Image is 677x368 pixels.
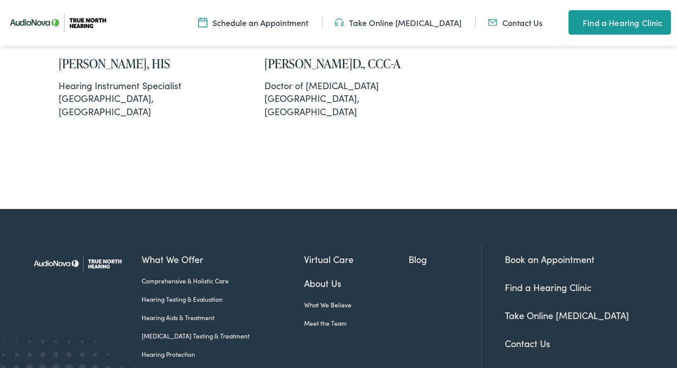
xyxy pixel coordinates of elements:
[59,57,201,71] h2: [PERSON_NAME], HIS
[142,295,304,304] a: Hearing Testing & Evaluation
[568,16,578,29] img: utility icon
[142,331,304,340] a: [MEDICAL_DATA] Testing & Treatment
[505,253,594,266] a: Book an Appointment
[304,252,408,266] a: Virtual Care
[505,337,550,350] a: Contact Us
[304,319,408,328] a: Meet the Team
[198,17,207,28] img: Icon symbolizing a calendar in color code ffb348
[409,252,481,266] a: Blog
[142,313,304,322] a: Hearing Aids & Treatment
[142,350,304,359] a: Hearing Protection
[264,79,407,92] div: Doctor of [MEDICAL_DATA]
[264,79,407,118] div: [GEOGRAPHIC_DATA], [GEOGRAPHIC_DATA]
[27,245,134,282] img: True North Hearing
[264,57,407,71] h2: [PERSON_NAME]D., CCC-A
[505,309,629,322] a: Take Online [MEDICAL_DATA]
[335,17,462,28] a: Take Online [MEDICAL_DATA]
[304,276,408,290] a: About Us
[59,79,201,92] div: Hearing Instrument Specialist
[488,17,543,28] a: Contact Us
[142,252,304,266] a: What We Offer
[568,10,670,35] a: Find a Hearing Clinic
[304,300,408,309] a: What We Believe
[335,17,344,28] img: Headphones icon in color code ffb348
[198,17,308,28] a: Schedule an Appointment
[488,17,497,28] img: Mail icon in color code ffb348, used for communication purposes
[505,281,591,294] a: Find a Hearing Clinic
[142,276,304,285] a: Comprehensive & Holistic Care
[59,79,201,118] div: [GEOGRAPHIC_DATA], [GEOGRAPHIC_DATA]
